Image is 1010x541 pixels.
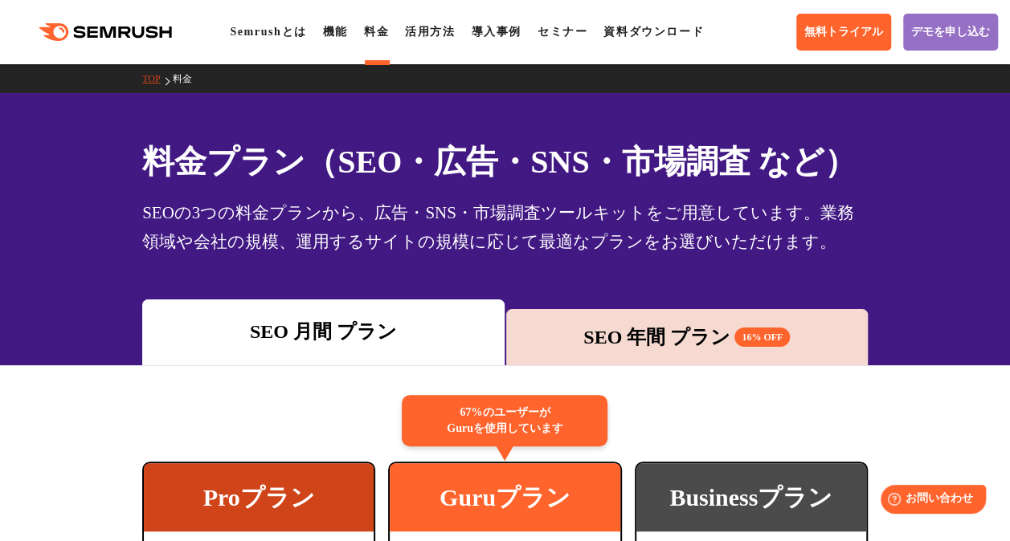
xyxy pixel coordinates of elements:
[150,317,496,346] div: SEO 月間 プラン
[603,26,704,38] a: 資料ダウンロード
[867,478,992,523] iframe: Help widget launcher
[636,463,866,531] div: Businessプラン
[903,14,998,51] a: デモを申し込む
[142,198,868,256] div: SEOの3つの料金プランから、広告・SNS・市場調査ツールキットをご用意しています。業務領域や会社の規模、運用するサイトの規模に応じて最適なプランをお選びいただけます。
[173,73,204,84] a: 料金
[471,26,521,38] a: 導入事例
[142,138,868,185] h1: 料金プラン（SEO・広告・SNS・市場調査 など）
[364,26,389,38] a: 料金
[144,463,374,531] div: Proプラン
[538,26,587,38] a: セミナー
[230,26,306,38] a: Semrushとは
[390,463,619,531] div: Guruプラン
[405,26,455,38] a: 活用方法
[402,395,607,446] div: 67%のユーザーが Guruを使用しています
[911,25,990,39] span: デモを申し込む
[796,14,891,51] a: 無料トライアル
[514,323,860,352] div: SEO 年間 プラン
[734,327,790,347] span: 16% OFF
[142,73,172,84] a: TOP
[804,25,883,39] span: 無料トライアル
[323,26,348,38] a: 機能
